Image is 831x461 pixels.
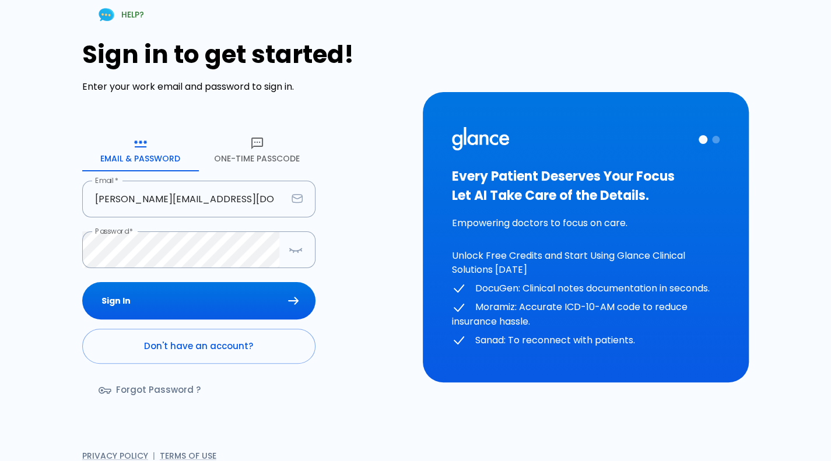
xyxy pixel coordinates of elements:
[82,373,219,407] a: Forgot Password ?
[199,129,315,171] button: One-Time Passcode
[452,281,720,296] p: DocuGen: Clinical notes documentation in seconds.
[452,167,720,205] h3: Every Patient Deserves Your Focus Let AI Take Care of the Details.
[95,226,133,236] label: Password
[452,249,720,277] p: Unlock Free Credits and Start Using Glance Clinical Solutions [DATE]
[82,282,315,320] button: Sign In
[452,300,720,329] p: Moramiz: Accurate ICD-10-AM code to reduce insurance hassle.
[96,5,117,25] img: Chat Support
[82,181,287,217] input: dr.ahmed@clinic.com
[452,333,720,348] p: Sanad: To reconnect with patients.
[95,175,118,185] label: Email
[452,216,720,230] p: Empowering doctors to focus on care.
[82,129,199,171] button: Email & Password
[82,40,409,69] h1: Sign in to get started!
[82,80,409,94] p: Enter your work email and password to sign in.
[82,329,315,364] a: Don't have an account?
